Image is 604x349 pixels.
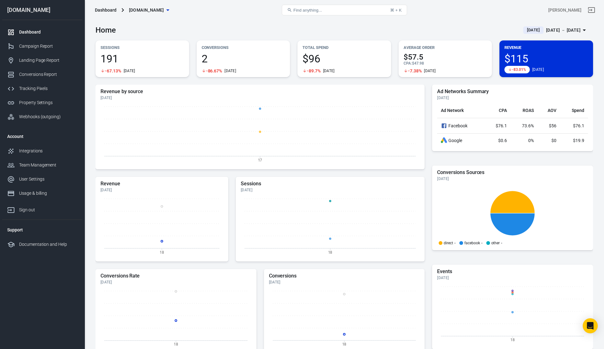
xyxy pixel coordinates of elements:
[241,188,420,193] div: [DATE]
[202,53,285,64] span: 2
[454,241,456,245] span: -
[101,88,420,95] h5: Revenue by source
[101,53,184,64] span: 191
[19,176,77,182] div: User Settings
[496,123,507,128] span: $76.1
[546,26,581,34] div: [DATE] － [DATE]
[269,280,420,285] div: [DATE]
[19,29,77,35] div: Dashboard
[464,241,480,245] p: facebook
[404,44,487,51] p: Average Order
[269,273,420,279] h5: Conversions
[129,6,164,14] span: worshipmusicacademy.com
[390,8,402,13] div: ⌘ + K
[584,3,599,18] a: Sign out
[307,69,321,73] span: -89.7%
[510,338,515,342] tspan: 18
[528,138,534,143] span: 0%
[328,250,333,254] tspan: 18
[202,44,285,51] p: Conversions
[19,114,77,120] div: Webhooks (outgoing)
[225,68,236,73] div: [DATE]
[101,181,223,187] h5: Revenue
[2,222,82,237] li: Support
[323,68,335,73] div: [DATE]
[101,188,223,193] div: [DATE]
[522,123,534,128] span: 73.6%
[19,190,77,197] div: Usage & billing
[19,162,77,168] div: Team Management
[549,123,556,128] span: $56
[101,280,251,285] div: [DATE]
[573,138,584,143] span: $19.9
[437,275,588,280] div: [DATE]
[437,95,588,100] div: [DATE]
[241,181,420,187] h5: Sessions
[504,44,588,51] p: Revenue
[174,342,178,346] tspan: 18
[2,144,82,158] a: Integrations
[548,7,581,13] div: Account id: CdSpVoDX
[101,95,420,100] div: [DATE]
[560,103,588,118] th: Spend
[293,8,322,13] span: Find anything...
[2,53,82,67] a: Landing Page Report
[2,172,82,186] a: User Settings
[441,137,447,144] div: Google Ads
[96,26,116,34] h3: Home
[302,53,386,64] span: $96
[342,342,347,346] tspan: 18
[101,273,251,279] h5: Conversions Rate
[444,241,453,245] p: direct
[19,85,77,92] div: Tracking Pixels
[2,7,82,13] div: [DOMAIN_NAME]
[532,67,544,72] div: [DATE]
[437,103,484,118] th: Ad Network
[19,99,77,106] div: Property Settings
[101,44,184,51] p: Sessions
[498,138,507,143] span: $0.6
[126,4,172,16] button: [DOMAIN_NAME]
[2,39,82,53] a: Campaign Report
[491,241,500,245] p: other
[501,241,502,245] span: -
[518,25,593,35] button: [DATE][DATE] － [DATE]
[258,158,262,162] tspan: 17
[441,137,481,144] div: Google
[2,110,82,124] a: Webhooks (outgoing)
[412,61,424,66] span: $47.98
[2,96,82,110] a: Property Settings
[19,43,77,50] div: Campaign Report
[538,103,560,118] th: AOV
[19,71,77,78] div: Conversions Report
[437,176,588,181] div: [DATE]
[551,138,556,143] span: $0
[524,27,542,33] span: [DATE]
[504,53,588,64] span: $115
[511,103,538,118] th: ROAS
[19,207,77,213] div: Sign out
[19,57,77,64] div: Landing Page Report
[437,88,588,95] h5: Ad Networks Summary
[95,7,116,13] div: Dashboard
[573,123,584,128] span: $76.1
[302,44,386,51] p: Total Spend
[282,5,407,15] button: Find anything...⌘ + K
[441,122,447,130] svg: Facebook Ads
[481,241,483,245] span: -
[408,69,422,73] span: -7.38%
[512,68,526,71] span: -83.01%
[583,318,598,333] div: Open Intercom Messenger
[485,103,511,118] th: CPA
[441,122,481,130] div: Facebook
[105,69,121,73] span: -67.13%
[2,200,82,217] a: Sign out
[437,169,588,176] h5: Conversions Sources
[2,186,82,200] a: Usage & billing
[2,67,82,82] a: Conversions Report
[2,158,82,172] a: Team Management
[424,68,436,73] div: [DATE]
[160,250,164,254] tspan: 18
[404,53,487,61] span: $57.5
[19,241,77,248] div: Documentation and Help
